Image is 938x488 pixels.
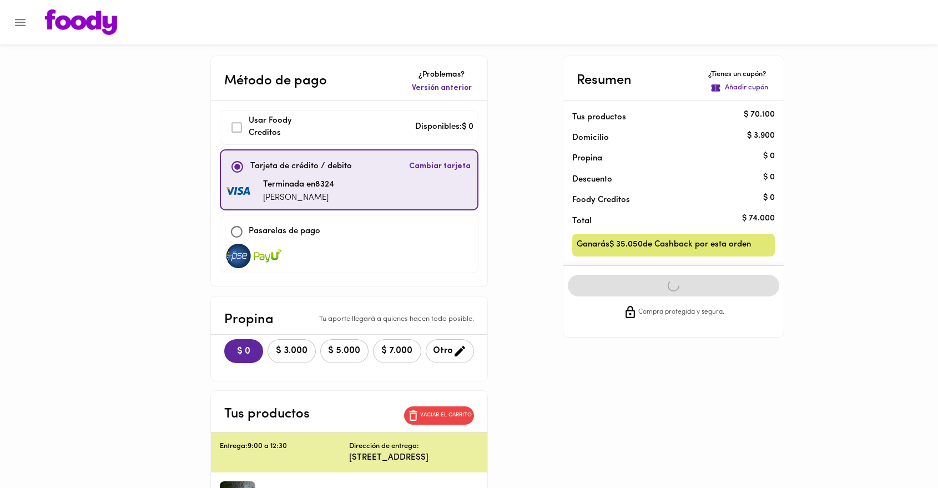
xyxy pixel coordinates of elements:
[410,81,474,96] button: Versión anterior
[747,130,775,142] p: $ 3.900
[224,71,327,91] p: Método de pago
[45,9,117,35] img: logo.png
[572,132,609,144] p: Domicilio
[349,452,478,464] p: [STREET_ADDRESS]
[420,411,472,419] p: Vaciar el carrito
[225,187,253,196] img: visa
[224,404,310,424] p: Tus productos
[763,192,775,204] p: $ 0
[320,339,369,363] button: $ 5.000
[744,109,775,121] p: $ 70.100
[224,310,274,330] p: Propina
[407,155,473,179] button: Cambiar tarjeta
[233,346,254,357] span: $ 0
[763,172,775,183] p: $ 0
[349,441,419,452] p: Dirección de entrega:
[577,71,632,90] p: Resumen
[249,115,324,140] p: Usar Foody Creditos
[275,346,309,356] span: $ 3.000
[572,194,758,206] p: Foody Creditos
[249,225,320,238] p: Pasarelas de pago
[708,81,770,95] button: Añadir cupón
[268,339,316,363] button: $ 3.000
[409,161,471,172] span: Cambiar tarjeta
[263,192,334,205] p: [PERSON_NAME]
[415,121,473,134] p: Disponibles: $ 0
[254,244,281,268] img: visa
[250,160,352,173] p: Tarjeta de crédito / debito
[373,339,421,363] button: $ 7.000
[874,424,927,477] iframe: Messagebird Livechat Widget
[638,307,724,318] span: Compra protegida y segura.
[319,314,474,325] p: Tu aporte llegará a quienes hacen todo posible.
[572,112,758,123] p: Tus productos
[225,244,253,268] img: visa
[404,406,474,425] button: Vaciar el carrito
[572,174,612,185] p: Descuento
[263,179,334,192] p: Terminada en 8324
[577,238,751,252] span: Ganarás $ 35.050 de Cashback por esta orden
[380,346,414,356] span: $ 7.000
[410,69,474,81] p: ¿Problemas?
[725,83,768,93] p: Añadir cupón
[433,344,467,358] span: Otro
[412,83,472,94] span: Versión anterior
[708,69,770,80] p: ¿Tienes un cupón?
[327,346,361,356] span: $ 5.000
[220,441,349,452] p: Entrega: 9:00 a 12:30
[742,213,775,225] p: $ 74.000
[763,150,775,162] p: $ 0
[572,153,758,164] p: Propina
[224,339,263,363] button: $ 0
[7,9,34,36] button: Menu
[572,215,758,227] p: Total
[426,339,474,363] button: Otro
